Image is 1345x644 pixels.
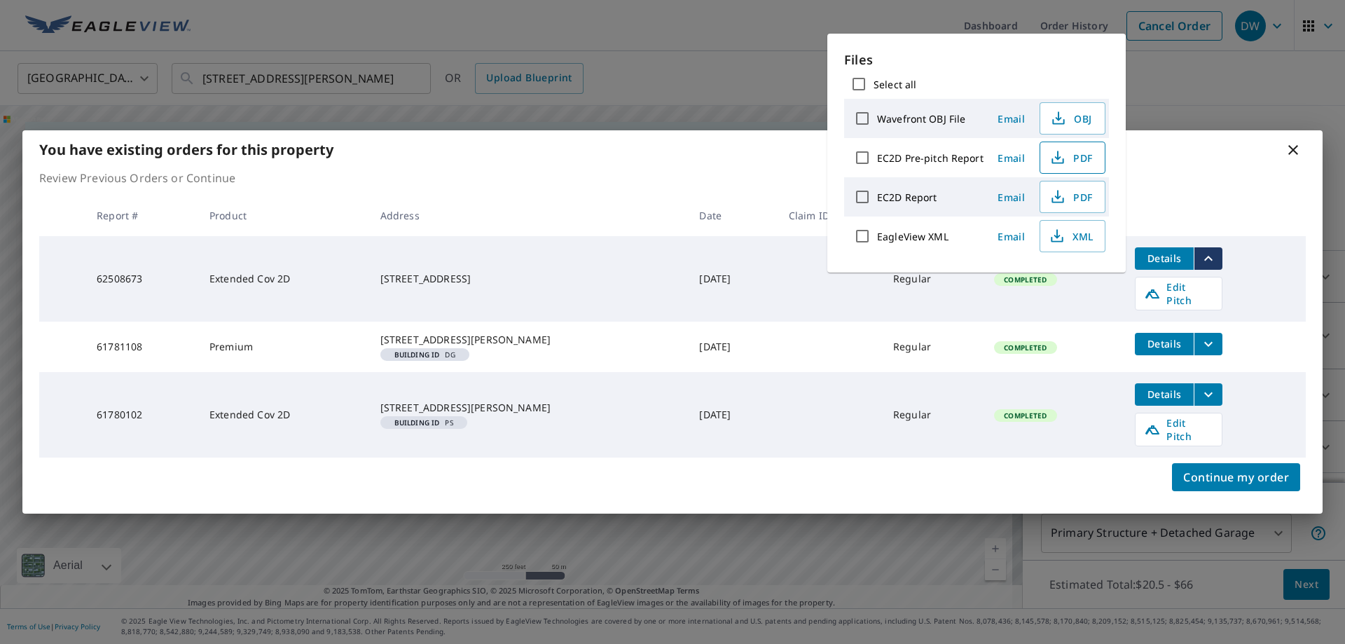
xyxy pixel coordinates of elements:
[380,333,677,347] div: [STREET_ADDRESS][PERSON_NAME]
[877,112,965,125] label: Wavefront OBJ File
[995,112,1028,125] span: Email
[39,140,333,159] b: You have existing orders for this property
[882,322,983,372] td: Regular
[995,343,1055,352] span: Completed
[1135,333,1194,355] button: detailsBtn-61781108
[85,372,198,458] td: 61780102
[1143,252,1185,265] span: Details
[394,351,440,358] em: Building ID
[877,191,937,204] label: EC2D Report
[198,195,369,236] th: Product
[1194,333,1222,355] button: filesDropdownBtn-61781108
[882,372,983,458] td: Regular
[989,226,1034,247] button: Email
[380,401,677,415] div: [STREET_ADDRESS][PERSON_NAME]
[1135,413,1222,446] a: Edit Pitch
[778,195,882,236] th: Claim ID
[1143,337,1185,350] span: Details
[1040,142,1105,174] button: PDF
[1143,388,1185,401] span: Details
[386,351,464,358] span: DG
[198,236,369,322] td: Extended Cov 2D
[1049,149,1094,166] span: PDF
[198,372,369,458] td: Extended Cov 2D
[85,236,198,322] td: 62508673
[1135,247,1194,270] button: detailsBtn-62508673
[1144,416,1213,443] span: Edit Pitch
[877,230,949,243] label: EagleView XML
[1135,277,1222,310] a: Edit Pitch
[85,322,198,372] td: 61781108
[877,151,984,165] label: EC2D Pre-pitch Report
[1040,220,1105,252] button: XML
[688,322,777,372] td: [DATE]
[1049,228,1094,245] span: XML
[995,411,1055,420] span: Completed
[1135,383,1194,406] button: detailsBtn-61780102
[394,419,440,426] em: Building ID
[198,322,369,372] td: Premium
[1049,189,1094,205] span: PDF
[386,419,462,426] span: PS
[1040,181,1105,213] button: PDF
[688,372,777,458] td: [DATE]
[844,50,1109,69] p: Files
[995,151,1028,165] span: Email
[1194,383,1222,406] button: filesDropdownBtn-61780102
[989,186,1034,208] button: Email
[1183,467,1289,487] span: Continue my order
[380,272,677,286] div: [STREET_ADDRESS]
[989,147,1034,169] button: Email
[1194,247,1222,270] button: filesDropdownBtn-62508673
[688,236,777,322] td: [DATE]
[995,230,1028,243] span: Email
[995,191,1028,204] span: Email
[989,108,1034,130] button: Email
[1049,110,1094,127] span: OBJ
[369,195,689,236] th: Address
[39,170,1306,186] p: Review Previous Orders or Continue
[688,195,777,236] th: Date
[85,195,198,236] th: Report #
[995,275,1055,285] span: Completed
[1172,463,1300,491] button: Continue my order
[1040,102,1105,135] button: OBJ
[882,236,983,322] td: Regular
[874,78,916,91] label: Select all
[1144,280,1213,307] span: Edit Pitch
